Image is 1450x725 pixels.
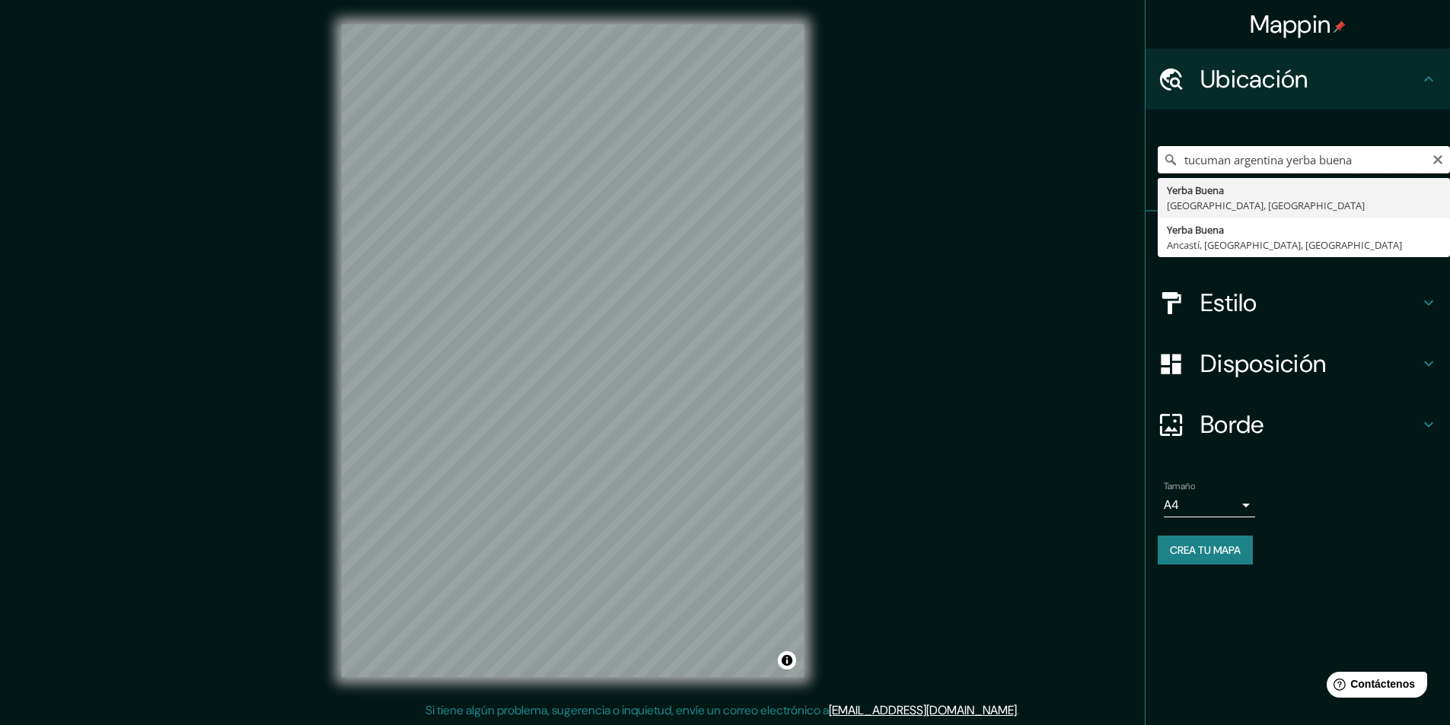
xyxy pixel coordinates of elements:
font: Estilo [1200,287,1257,319]
font: A4 [1164,497,1179,513]
div: Ubicación [1146,49,1450,110]
button: Claro [1432,151,1444,166]
button: Crea tu mapa [1158,536,1253,564]
div: Patas [1146,211,1450,272]
font: Yerba Buena [1167,183,1224,197]
font: Si tiene algún problema, sugerencia o inquietud, envíe un correo electrónico a [425,702,829,718]
font: Ubicación [1200,63,1308,95]
a: [EMAIL_ADDRESS][DOMAIN_NAME] [829,702,1017,718]
div: Estilo [1146,272,1450,333]
button: Activar o desactivar atribución [778,651,796,669]
div: Borde [1146,394,1450,455]
font: Crea tu mapa [1170,543,1241,557]
font: Disposición [1200,348,1326,380]
font: [GEOGRAPHIC_DATA], [GEOGRAPHIC_DATA] [1167,199,1365,212]
input: Elige tu ciudad o zona [1158,146,1450,173]
div: Disposición [1146,333,1450,394]
font: . [1017,702,1019,718]
font: Borde [1200,409,1264,440]
font: Tamaño [1164,480,1195,492]
iframe: Lanzador de widgets de ayuda [1315,666,1433,708]
font: Mappin [1250,8,1331,40]
div: A4 [1164,493,1255,517]
canvas: Mapa [342,24,804,677]
img: pin-icon.png [1334,21,1346,33]
font: Ancastí, [GEOGRAPHIC_DATA], [GEOGRAPHIC_DATA] [1167,238,1402,252]
font: . [1021,701,1025,718]
font: . [1019,701,1021,718]
font: Yerba Buena [1167,223,1224,237]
